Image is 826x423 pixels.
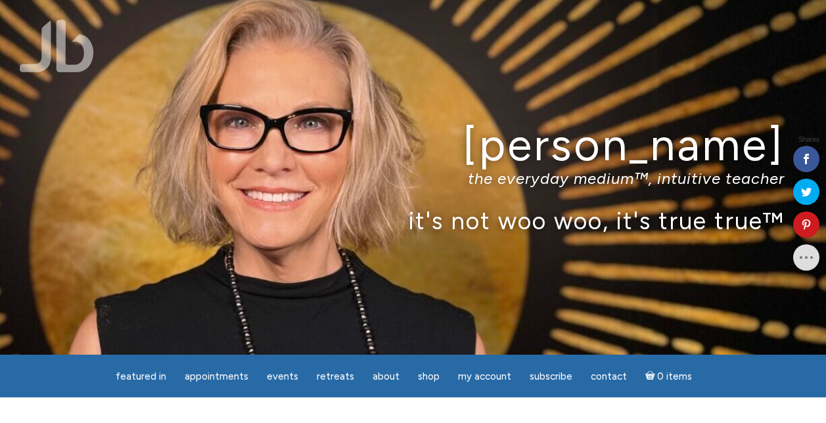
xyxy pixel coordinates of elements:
i: Cart [645,370,658,382]
a: Subscribe [522,364,580,390]
span: Shares [798,137,819,143]
a: Events [259,364,306,390]
a: Contact [583,364,635,390]
a: featured in [108,364,174,390]
span: Events [267,370,298,382]
span: Shop [418,370,440,382]
a: Shop [410,364,447,390]
span: 0 items [657,372,692,382]
span: featured in [116,370,166,382]
span: About [373,370,400,382]
a: Cart0 items [637,363,700,390]
a: Appointments [177,364,256,390]
p: the everyday medium™, intuitive teacher [41,169,785,188]
span: Appointments [185,370,248,382]
span: Contact [591,370,627,382]
a: About [365,364,407,390]
p: it's not woo woo, it's true true™ [41,206,785,234]
img: Jamie Butler. The Everyday Medium [20,20,94,72]
span: Retreats [317,370,354,382]
a: My Account [450,364,519,390]
h1: [PERSON_NAME] [41,120,785,169]
span: Subscribe [530,370,572,382]
a: Retreats [309,364,362,390]
span: My Account [458,370,511,382]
